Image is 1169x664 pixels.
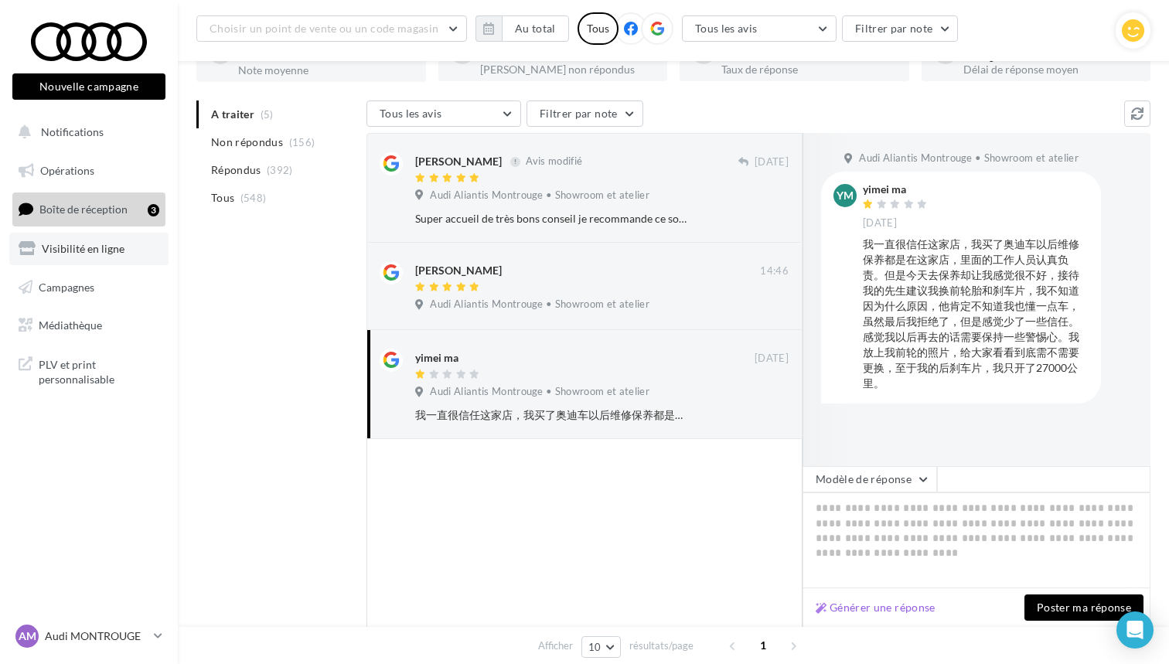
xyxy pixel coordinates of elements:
[415,154,502,169] div: [PERSON_NAME]
[211,162,261,178] span: Répondus
[803,466,937,492] button: Modèle de réponse
[211,135,283,150] span: Non répondus
[755,352,789,366] span: [DATE]
[39,354,159,387] span: PLV et print personnalisable
[45,628,148,644] p: Audi MONTROUGE
[809,598,942,617] button: Générer une réponse
[527,100,643,127] button: Filtrer par note
[9,271,169,304] a: Campagnes
[842,15,959,42] button: Filtrer par note
[578,12,619,45] div: Tous
[415,350,458,366] div: yimei ma
[863,216,897,230] span: [DATE]
[430,385,649,399] span: Audi Aliantis Montrouge • Showroom et atelier
[238,44,414,62] div: 4.3
[963,44,1139,61] div: 3,5 jours
[211,190,234,206] span: Tous
[9,192,169,226] a: Boîte de réception3
[721,44,897,61] div: 72 %
[480,44,656,61] div: 154
[475,15,569,42] button: Au total
[415,211,688,226] div: Super accueil de très bons conseil je recommande ce sont de vrais pro..
[963,64,1139,75] div: Délai de réponse moyen
[480,64,656,75] div: [PERSON_NAME] non répondus
[538,638,573,653] span: Afficher
[859,152,1079,165] span: Audi Aliantis Montrouge • Showroom et atelier
[588,641,602,653] span: 10
[415,407,688,423] div: 我一直很信任这家店，我买了奥迪车以后维修保养都是在这家店，里面的工作人员认真负责。但是今天去保养却让我感觉很不好，接待我的先生建议我换前轮胎和刹车片，我不知道因为什么原因，他肯定不知道我也懂一点...
[502,15,569,42] button: Au total
[289,136,315,148] span: (156)
[39,318,102,332] span: Médiathèque
[629,638,694,653] span: résultats/page
[751,633,775,658] span: 1
[682,15,837,42] button: Tous les avis
[267,164,293,176] span: (392)
[366,100,521,127] button: Tous les avis
[238,65,414,76] div: Note moyenne
[9,309,169,342] a: Médiathèque
[19,628,36,644] span: AM
[240,192,267,204] span: (548)
[9,155,169,187] a: Opérations
[581,636,621,658] button: 10
[210,22,438,35] span: Choisir un point de vente ou un code magasin
[430,189,649,203] span: Audi Aliantis Montrouge • Showroom et atelier
[695,22,758,35] span: Tous les avis
[12,73,165,100] button: Nouvelle campagne
[1024,594,1143,621] button: Poster ma réponse
[196,15,467,42] button: Choisir un point de vente ou un code magasin
[9,233,169,265] a: Visibilité en ligne
[41,125,104,138] span: Notifications
[42,242,124,255] span: Visibilité en ligne
[760,264,789,278] span: 14:46
[40,164,94,177] span: Opérations
[39,280,94,293] span: Campagnes
[526,155,582,168] span: Avis modifié
[12,621,165,651] a: AM Audi MONTROUGE
[755,155,789,169] span: [DATE]
[39,203,128,216] span: Boîte de réception
[1116,611,1154,649] div: Open Intercom Messenger
[863,237,1089,391] div: 我一直很信任这家店，我买了奥迪车以后维修保养都是在这家店，里面的工作人员认真负责。但是今天去保养却让我感觉很不好，接待我的先生建议我换前轮胎和刹车片，我不知道因为什么原因，他肯定不知道我也懂一点...
[9,116,162,148] button: Notifications
[9,348,169,393] a: PLV et print personnalisable
[148,204,159,216] div: 3
[863,184,931,195] div: yimei ma
[721,64,897,75] div: Taux de réponse
[837,188,854,203] span: ym
[430,298,649,312] span: Audi Aliantis Montrouge • Showroom et atelier
[415,263,502,278] div: [PERSON_NAME]
[380,107,442,120] span: Tous les avis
